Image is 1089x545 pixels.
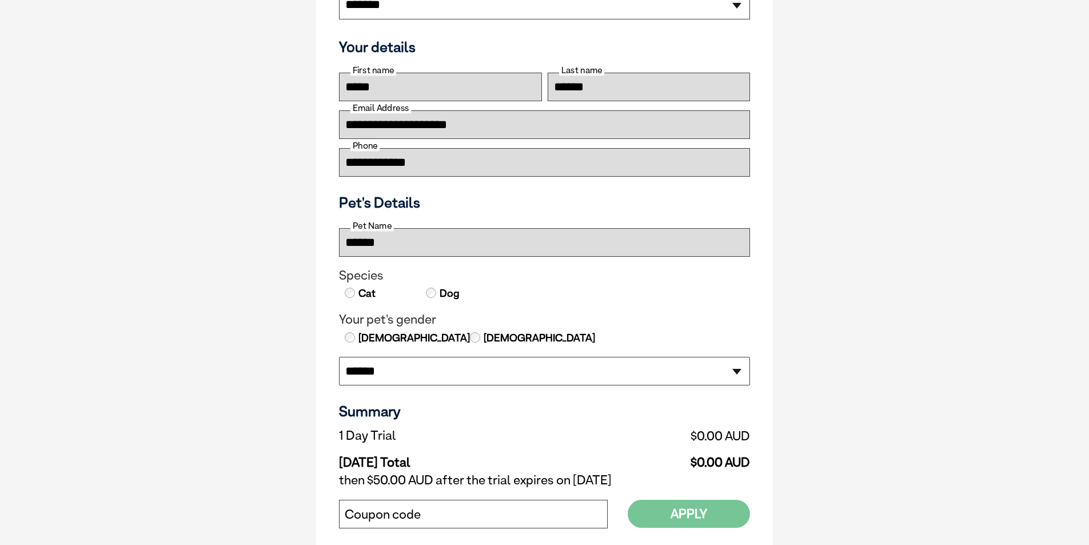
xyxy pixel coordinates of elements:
[339,38,750,55] h3: Your details
[350,103,411,113] label: Email Address
[339,425,563,446] td: 1 Day Trial
[339,446,563,470] td: [DATE] Total
[559,65,604,75] label: Last name
[339,470,750,491] td: then $50.00 AUD after the trial expires on [DATE]
[345,507,421,522] label: Coupon code
[339,312,750,327] legend: Your pet's gender
[339,268,750,283] legend: Species
[563,446,750,470] td: $0.00 AUD
[339,403,750,420] h3: Summary
[350,65,396,75] label: First name
[628,500,750,528] button: Apply
[563,425,750,446] td: $0.00 AUD
[350,141,380,151] label: Phone
[334,194,755,211] h3: Pet's Details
